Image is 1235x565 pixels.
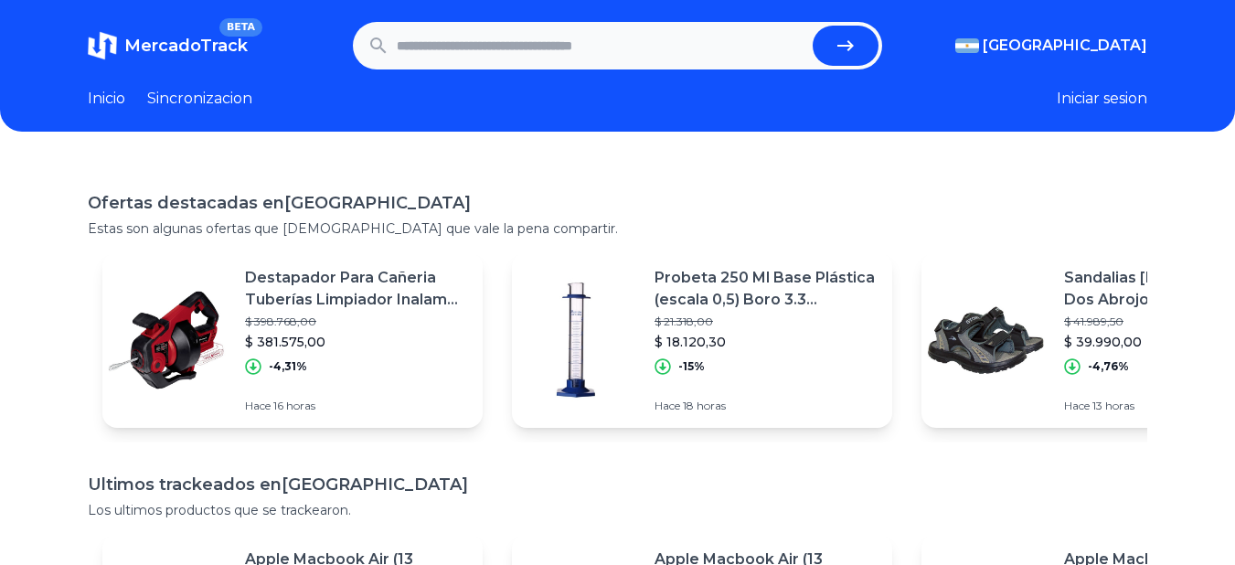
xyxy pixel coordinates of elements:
[921,276,1049,404] img: Featured image
[655,267,878,311] p: Probeta 250 Ml Base Plástica (escala 0,5) Boro 3.3 Everglass
[88,190,1147,216] h1: Ofertas destacadas en [GEOGRAPHIC_DATA]
[655,399,878,413] p: Hace 18 horas
[88,31,117,60] img: MercadoTrack
[269,359,307,374] p: -4,31%
[955,38,979,53] img: Argentina
[655,314,878,329] p: $ 21.318,00
[1088,359,1129,374] p: -4,76%
[1057,88,1147,110] button: Iniciar sesion
[245,314,468,329] p: $ 398.768,00
[245,267,468,311] p: Destapador Para Cañeria Tuberías Limpiador Inalam Teda 18760
[88,472,1147,497] h1: Ultimos trackeados en [GEOGRAPHIC_DATA]
[88,219,1147,238] p: Estas son algunas ofertas que [DEMOGRAPHIC_DATA] que vale la pena compartir.
[88,31,248,60] a: MercadoTrackBETA
[102,252,483,428] a: Featured imageDestapador Para Cañeria Tuberías Limpiador Inalam Teda 18760$ 398.768,00$ 381.575,0...
[88,88,125,110] a: Inicio
[678,359,705,374] p: -15%
[245,333,468,351] p: $ 381.575,00
[88,501,1147,519] p: Los ultimos productos que se trackearon.
[245,399,468,413] p: Hace 16 horas
[124,36,248,56] span: MercadoTrack
[219,18,262,37] span: BETA
[147,88,252,110] a: Sincronizacion
[955,35,1147,57] button: [GEOGRAPHIC_DATA]
[983,35,1147,57] span: [GEOGRAPHIC_DATA]
[512,276,640,404] img: Featured image
[655,333,878,351] p: $ 18.120,30
[512,252,892,428] a: Featured imageProbeta 250 Ml Base Plástica (escala 0,5) Boro 3.3 Everglass$ 21.318,00$ 18.120,30-...
[102,276,230,404] img: Featured image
